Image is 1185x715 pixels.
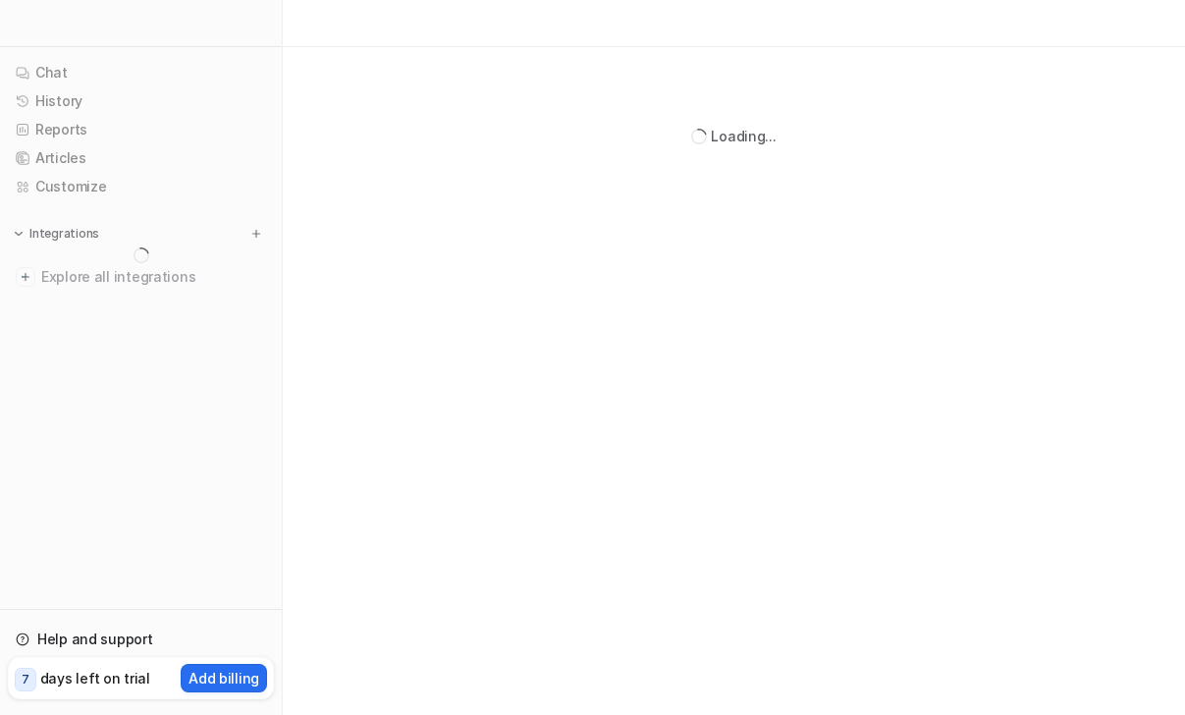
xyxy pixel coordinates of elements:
img: menu_add.svg [249,227,263,241]
p: Add billing [189,668,259,688]
div: Loading... [711,126,776,146]
img: explore all integrations [16,267,35,287]
a: Explore all integrations [8,263,274,291]
button: Add billing [181,664,267,692]
p: days left on trial [40,668,150,688]
button: Integrations [8,224,105,244]
a: Help and support [8,626,274,653]
a: History [8,87,274,115]
a: Reports [8,116,274,143]
a: Customize [8,173,274,200]
a: Articles [8,144,274,172]
a: Chat [8,59,274,86]
p: Integrations [29,226,99,242]
p: 7 [22,671,29,688]
span: Explore all integrations [41,261,266,293]
img: expand menu [12,227,26,241]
